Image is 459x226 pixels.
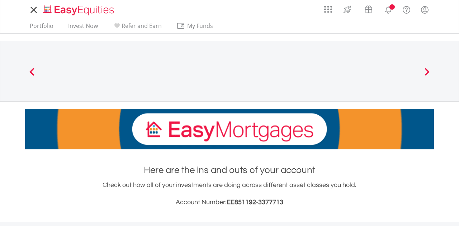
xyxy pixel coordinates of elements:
[176,21,223,30] span: My Funds
[341,4,353,15] img: thrive-v2.svg
[25,197,434,207] h3: Account Number:
[379,2,397,16] a: Notifications
[42,4,117,16] img: EasyEquities_Logo.png
[27,22,56,33] a: Portfolio
[416,2,434,18] a: My Profile
[324,5,332,13] img: grid-menu-icon.svg
[363,4,374,15] img: vouchers-v2.svg
[65,22,101,33] a: Invest Now
[397,2,416,16] a: FAQ's and Support
[41,2,117,16] a: Home page
[25,109,434,149] img: EasyMortage Promotion Banner
[25,180,434,207] div: Check out how all of your investments are doing across different asset classes you hold.
[110,22,165,33] a: Refer and Earn
[122,22,162,30] span: Refer and Earn
[320,2,337,13] a: AppsGrid
[25,164,434,177] h1: Here are the ins and outs of your account
[227,199,283,206] span: EE851192-3377713
[358,2,379,15] a: Vouchers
